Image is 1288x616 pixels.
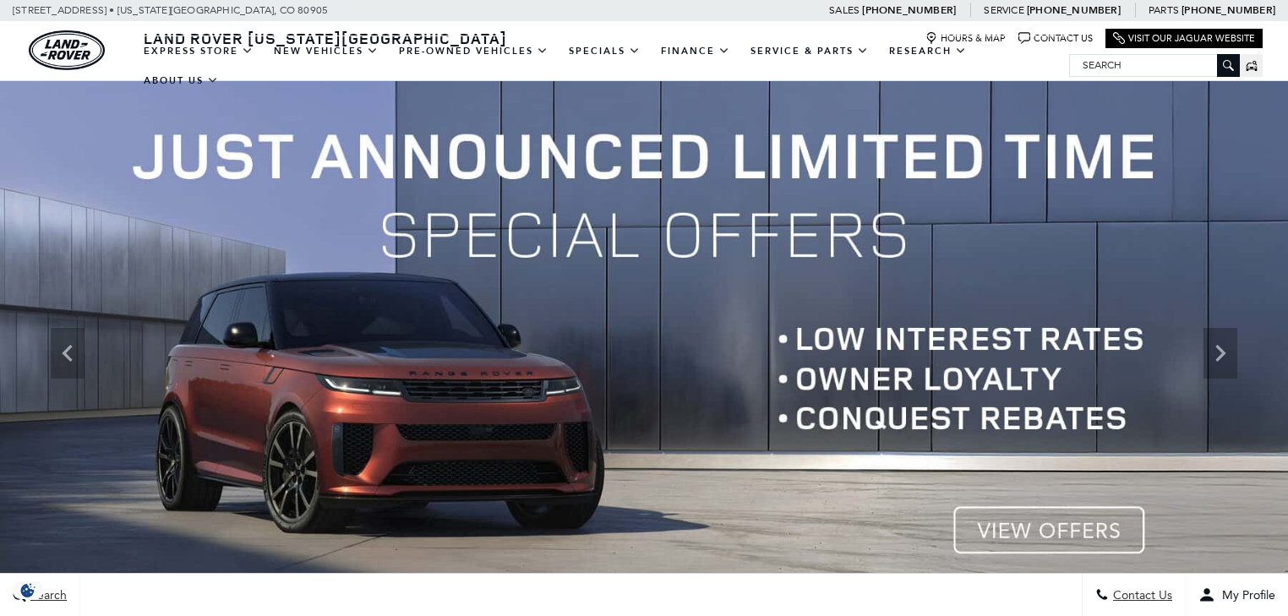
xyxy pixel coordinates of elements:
a: [STREET_ADDRESS] • [US_STATE][GEOGRAPHIC_DATA], CO 80905 [13,4,328,16]
a: Visit Our Jaguar Website [1113,32,1255,45]
span: Service [984,4,1023,16]
a: Pre-Owned Vehicles [389,36,559,66]
a: About Us [134,66,229,95]
span: My Profile [1215,588,1275,602]
a: land-rover [29,30,105,70]
section: Click to Open Cookie Consent Modal [8,581,47,599]
button: Open user profile menu [1186,574,1288,616]
span: Sales [829,4,860,16]
a: Land Rover [US_STATE][GEOGRAPHIC_DATA] [134,28,517,48]
a: Finance [651,36,740,66]
nav: Main Navigation [134,36,1069,95]
a: [PHONE_NUMBER] [1182,3,1275,17]
img: Land Rover [29,30,105,70]
a: EXPRESS STORE [134,36,264,66]
a: Service & Parts [740,36,879,66]
div: Next [1203,328,1237,379]
span: Land Rover [US_STATE][GEOGRAPHIC_DATA] [144,28,507,48]
span: Parts [1149,4,1179,16]
a: Hours & Map [925,32,1006,45]
img: Opt-Out Icon [8,581,47,599]
div: Previous [51,328,85,379]
a: Contact Us [1018,32,1093,45]
a: [PHONE_NUMBER] [1027,3,1121,17]
input: Search [1070,55,1239,75]
span: Contact Us [1109,588,1172,602]
a: Research [879,36,977,66]
a: New Vehicles [264,36,389,66]
a: Specials [559,36,651,66]
a: [PHONE_NUMBER] [862,3,956,17]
